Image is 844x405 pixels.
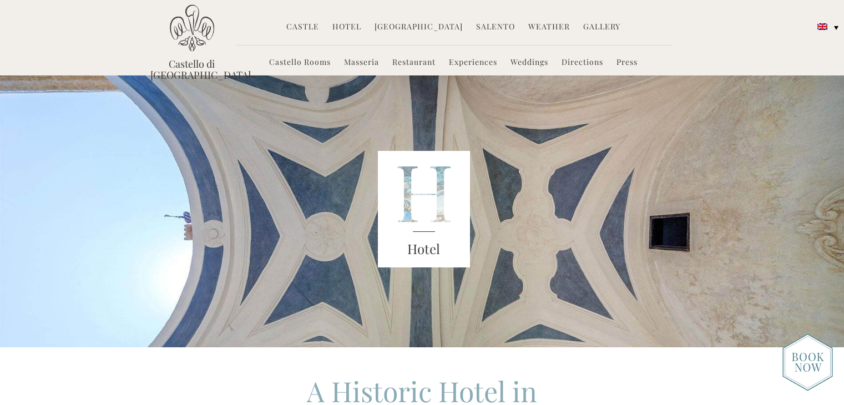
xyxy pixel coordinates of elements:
[817,23,827,30] img: English
[616,57,638,69] a: Press
[286,21,319,34] a: Castle
[392,57,436,69] a: Restaurant
[375,21,463,34] a: [GEOGRAPHIC_DATA]
[562,57,603,69] a: Directions
[511,57,548,69] a: Weddings
[170,4,214,52] img: Castello di Ugento
[449,57,497,69] a: Experiences
[476,21,515,34] a: Salento
[378,151,470,267] img: castello_header_block.png
[269,57,331,69] a: Castello Rooms
[782,333,833,391] img: new-booknow.png
[150,58,234,80] a: Castello di [GEOGRAPHIC_DATA]
[528,21,570,34] a: Weather
[332,21,361,34] a: Hotel
[344,57,379,69] a: Masseria
[378,239,470,259] h3: Hotel
[583,21,620,34] a: Gallery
